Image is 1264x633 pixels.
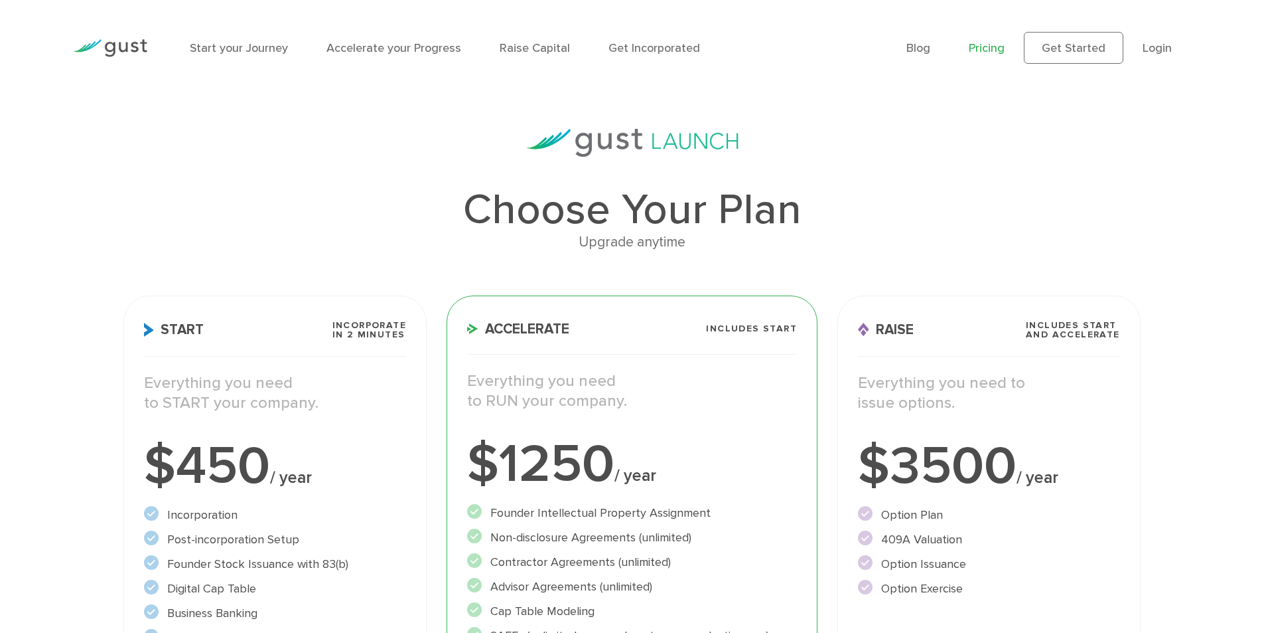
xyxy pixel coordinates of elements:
span: Start [144,323,204,337]
span: / year [614,466,656,486]
a: Pricing [969,41,1005,55]
li: Incorporation [144,506,406,524]
li: Founder Stock Issuance with 83(b) [144,555,406,573]
li: Business Banking [144,604,406,622]
a: Blog [906,41,930,55]
div: $1250 [467,438,797,491]
li: Non-disclosure Agreements (unlimited) [467,529,797,547]
div: $3500 [858,440,1120,493]
li: Post-incorporation Setup [144,531,406,549]
li: Option Exercise [858,580,1120,598]
span: Includes START and ACCELERATE [1026,321,1120,339]
p: Everything you need to RUN your company. [467,371,797,411]
li: Advisor Agreements (unlimited) [467,578,797,596]
img: Accelerate Icon [467,323,478,334]
li: Option Plan [858,506,1120,524]
li: Option Issuance [858,555,1120,573]
h1: Choose Your Plan [123,189,1140,231]
p: Everything you need to START your company. [144,373,406,413]
span: Incorporate in 2 Minutes [332,321,406,339]
img: Gust Logo [73,39,147,57]
span: Raise [858,323,914,337]
a: Raise Capital [500,41,570,55]
span: Accelerate [467,322,569,336]
img: Start Icon X2 [144,323,154,337]
span: / year [1017,468,1058,488]
a: Get Started [1024,32,1123,64]
a: Login [1143,41,1172,55]
div: $450 [144,440,406,493]
li: 409A Valuation [858,531,1120,549]
a: Start your Journey [190,41,288,55]
div: Upgrade anytime [123,231,1140,254]
a: Accelerate your Progress [326,41,461,55]
p: Everything you need to issue options. [858,373,1120,413]
span: Includes START [706,324,797,333]
li: Contractor Agreements (unlimited) [467,553,797,571]
span: / year [270,468,312,488]
img: gust-launch-logos.svg [526,129,738,157]
li: Cap Table Modeling [467,602,797,620]
img: Raise Icon [858,323,869,337]
li: Founder Intellectual Property Assignment [467,504,797,522]
a: Get Incorporated [608,41,700,55]
li: Digital Cap Table [144,580,406,598]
